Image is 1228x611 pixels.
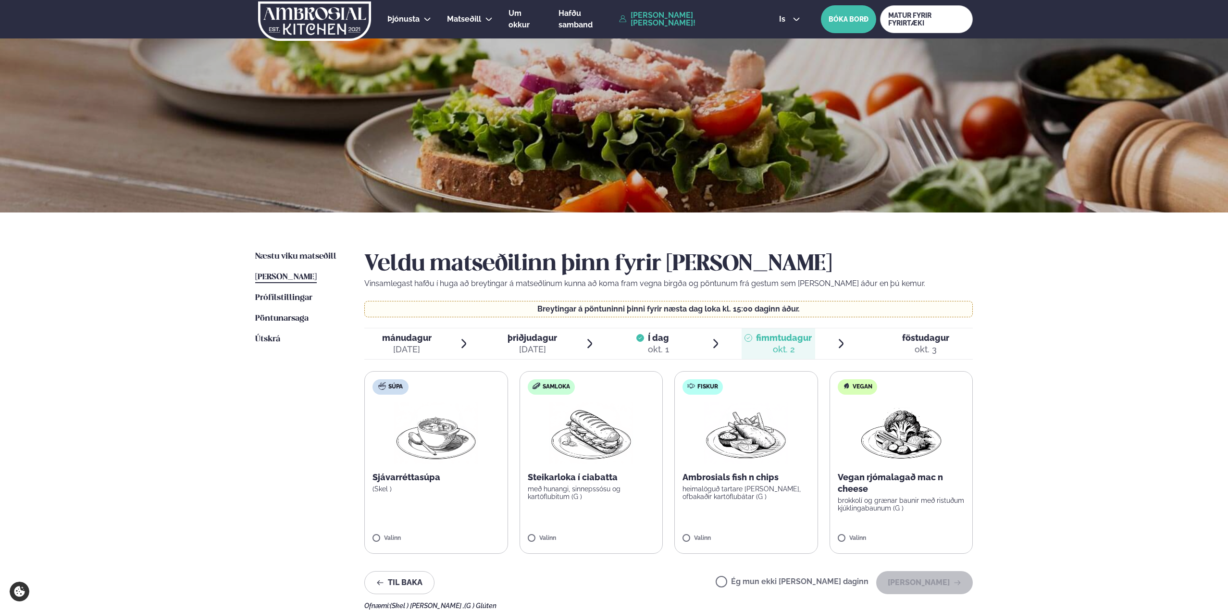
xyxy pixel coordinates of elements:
[255,334,280,345] a: Útskrá
[255,272,317,283] a: [PERSON_NAME]
[902,344,949,355] div: okt. 3
[528,472,655,483] p: Steikarloka í ciabatta
[374,305,963,313] p: Breytingar á pöntuninni þinni fyrir næsta dag loka kl. 15:00 daginn áður.
[10,582,29,601] a: Cookie settings
[549,402,633,464] img: Panini.png
[648,344,669,355] div: okt. 1
[255,314,309,323] span: Pöntunarsaga
[364,571,434,594] button: Til baka
[821,5,876,33] button: BÓKA BORÐ
[255,294,312,302] span: Prófílstillingar
[255,273,317,281] span: [PERSON_NAME]
[394,402,478,464] img: Soup.png
[372,485,500,493] p: (Skel )
[255,292,312,304] a: Prófílstillingar
[508,344,557,355] div: [DATE]
[447,14,481,24] span: Matseðill
[382,333,432,343] span: mánudagur
[509,8,543,31] a: Um okkur
[387,14,420,24] span: Þjónusta
[843,382,850,390] img: Vegan.svg
[464,602,496,610] span: (G ) Glúten
[704,402,788,464] img: Fish-Chips.png
[756,333,812,343] span: fimmtudagur
[387,13,420,25] a: Þjónusta
[697,383,718,391] span: Fiskur
[364,602,973,610] div: Ofnæmi:
[682,485,810,500] p: heimalöguð tartare [PERSON_NAME], ofbakaðir kartöflubátar (G )
[378,382,386,390] img: soup.svg
[558,8,614,31] a: Hafðu samband
[543,383,570,391] span: Samloka
[876,571,973,594] button: [PERSON_NAME]
[880,5,973,33] a: MATUR FYRIR FYRIRTÆKI
[255,313,309,324] a: Pöntunarsaga
[255,251,336,262] a: Næstu viku matseðill
[364,251,973,278] h2: Veldu matseðilinn þinn fyrir [PERSON_NAME]
[508,333,557,343] span: þriðjudagur
[682,472,810,483] p: Ambrosials fish n chips
[838,497,965,512] p: brokkolí og grænar baunir með ristuðum kjúklingabaunum (G )
[528,485,655,500] p: með hunangi, sinnepssósu og kartöflubitum (G )
[390,602,464,610] span: (Skel ) [PERSON_NAME] ,
[619,12,757,27] a: [PERSON_NAME] [PERSON_NAME]!
[255,252,336,261] span: Næstu viku matseðill
[558,9,593,29] span: Hafðu samband
[372,472,500,483] p: Sjávarréttasúpa
[756,344,812,355] div: okt. 2
[388,383,403,391] span: Súpa
[533,383,540,389] img: sandwich-new-16px.svg
[859,402,943,464] img: Vegan.png
[364,278,973,289] p: Vinsamlegast hafðu í huga að breytingar á matseðlinum kunna að koma fram vegna birgða og pöntunum...
[509,9,530,29] span: Um okkur
[838,472,965,495] p: Vegan rjómalagað mac n cheese
[382,344,432,355] div: [DATE]
[447,13,481,25] a: Matseðill
[687,382,695,390] img: fish.svg
[648,332,669,344] span: Í dag
[902,333,949,343] span: föstudagur
[853,383,872,391] span: Vegan
[257,1,372,41] img: logo
[779,15,788,23] span: is
[255,335,280,343] span: Útskrá
[771,15,807,23] button: is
